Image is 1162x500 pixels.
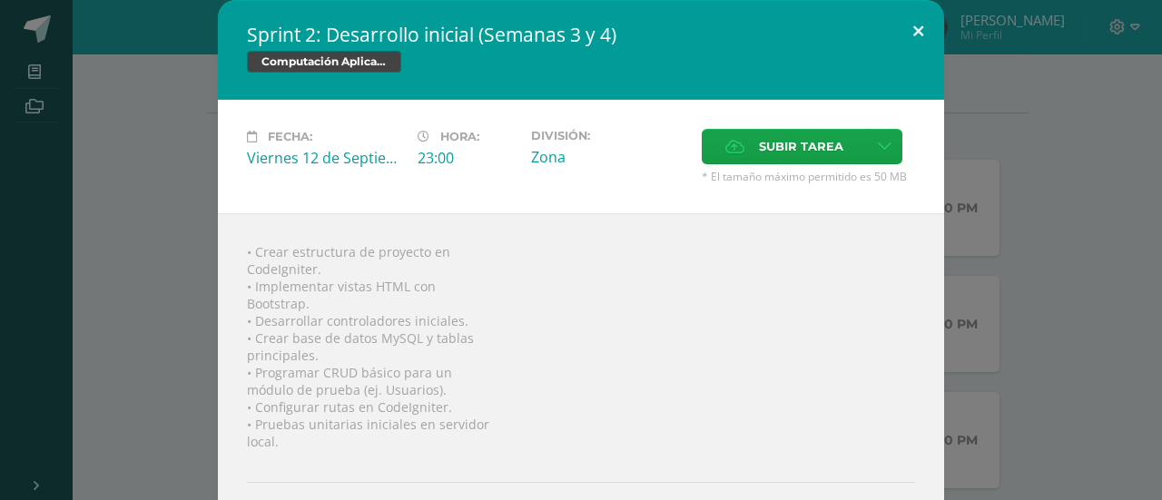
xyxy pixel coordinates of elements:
span: * El tamaño máximo permitido es 50 MB [702,169,915,184]
label: División: [531,129,687,142]
div: 23:00 [418,148,517,168]
div: Viernes 12 de Septiembre [247,148,403,168]
div: Zona [531,147,687,167]
span: Hora: [440,130,479,143]
span: Computación Aplicada [247,51,401,73]
span: Subir tarea [759,130,843,163]
h2: Sprint 2: Desarrollo inicial (Semanas 3 y 4) [247,22,915,47]
span: Fecha: [268,130,312,143]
